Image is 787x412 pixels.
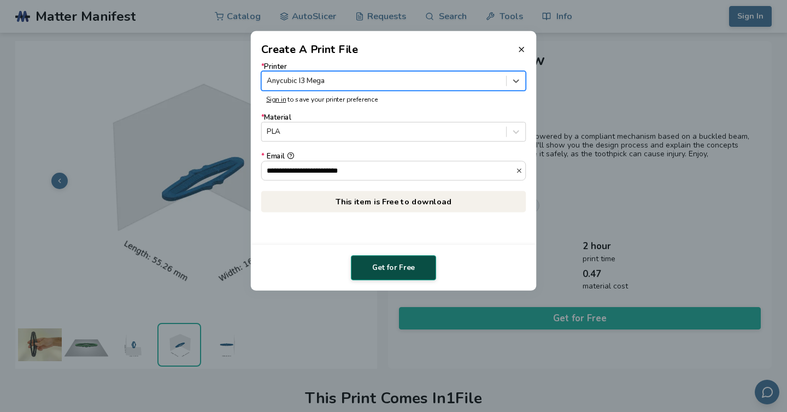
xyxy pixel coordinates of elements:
[262,161,516,180] input: *Email
[267,128,269,136] input: *MaterialPLA
[261,191,526,212] p: This item is Free to download
[261,114,526,142] label: Material
[515,167,525,174] button: *Email
[266,96,521,103] p: to save your printer preference
[261,42,359,57] h2: Create A Print File
[261,63,526,91] label: Printer
[287,152,294,160] button: *Email
[266,95,286,104] a: Sign in
[261,152,526,161] div: Email
[351,255,436,280] button: Get for Free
